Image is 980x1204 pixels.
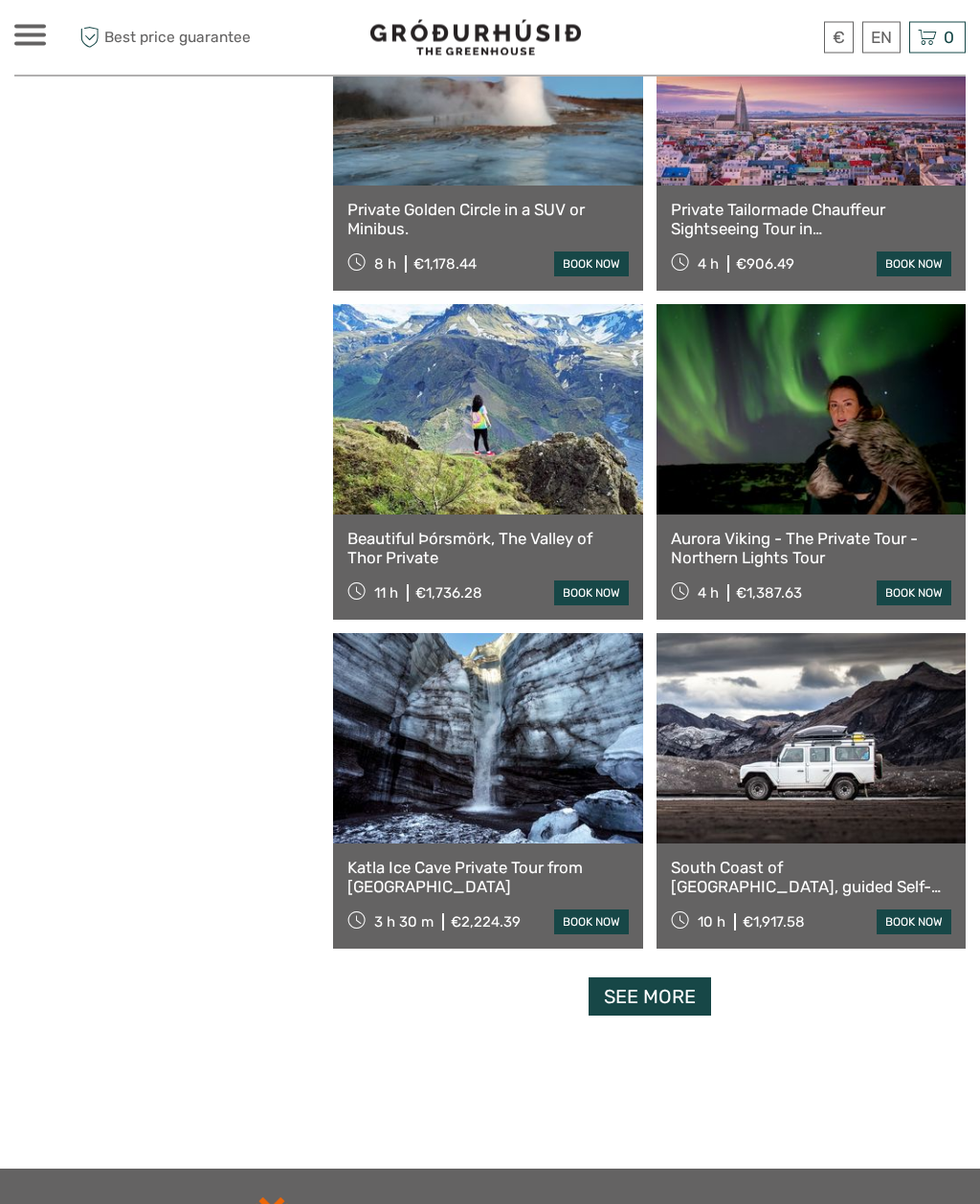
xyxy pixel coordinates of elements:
a: book now [877,252,951,277]
span: 4 h [698,585,719,602]
a: book now [877,910,951,935]
div: €1,387.63 [736,585,802,602]
span: 4 h [698,256,719,274]
a: Katla Ice Cave Private Tour from [GEOGRAPHIC_DATA] [347,859,628,898]
div: €1,178.44 [413,256,477,274]
a: book now [877,581,951,606]
div: €1,917.58 [743,914,805,931]
span: Best price guarantee [75,22,253,54]
a: book now [554,252,629,277]
button: Open LiveChat chat widget [220,30,243,53]
div: EN [862,22,901,54]
a: Private Tailormade Chauffeur Sightseeing Tour in [GEOGRAPHIC_DATA] - 4 Hour. [671,201,951,240]
a: book now [554,581,629,606]
div: €906.49 [736,256,794,274]
a: Aurora Viking - The Private Tour - Northern Lights Tour [671,530,951,569]
div: €2,224.39 [451,914,521,931]
span: 0 [941,28,957,47]
span: 11 h [374,585,398,602]
a: See more [589,978,711,1018]
a: Private Golden Circle in a SUV or Minibus. [347,201,628,240]
a: South Coast of [GEOGRAPHIC_DATA], guided Self-Drive tour [671,859,951,898]
span: 8 h [374,256,396,274]
p: We're away right now. Please check back later! [27,33,216,49]
span: € [833,28,845,47]
span: 10 h [698,914,725,931]
a: Beautiful Þórsmörk, The Valley of Thor Private [347,530,628,569]
span: 3 h 30 m [374,914,434,931]
div: €1,736.28 [415,585,482,602]
a: book now [554,910,629,935]
img: 1578-341a38b5-ce05-4595-9f3d-b8aa3718a0b3_logo_small.jpg [370,20,581,55]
